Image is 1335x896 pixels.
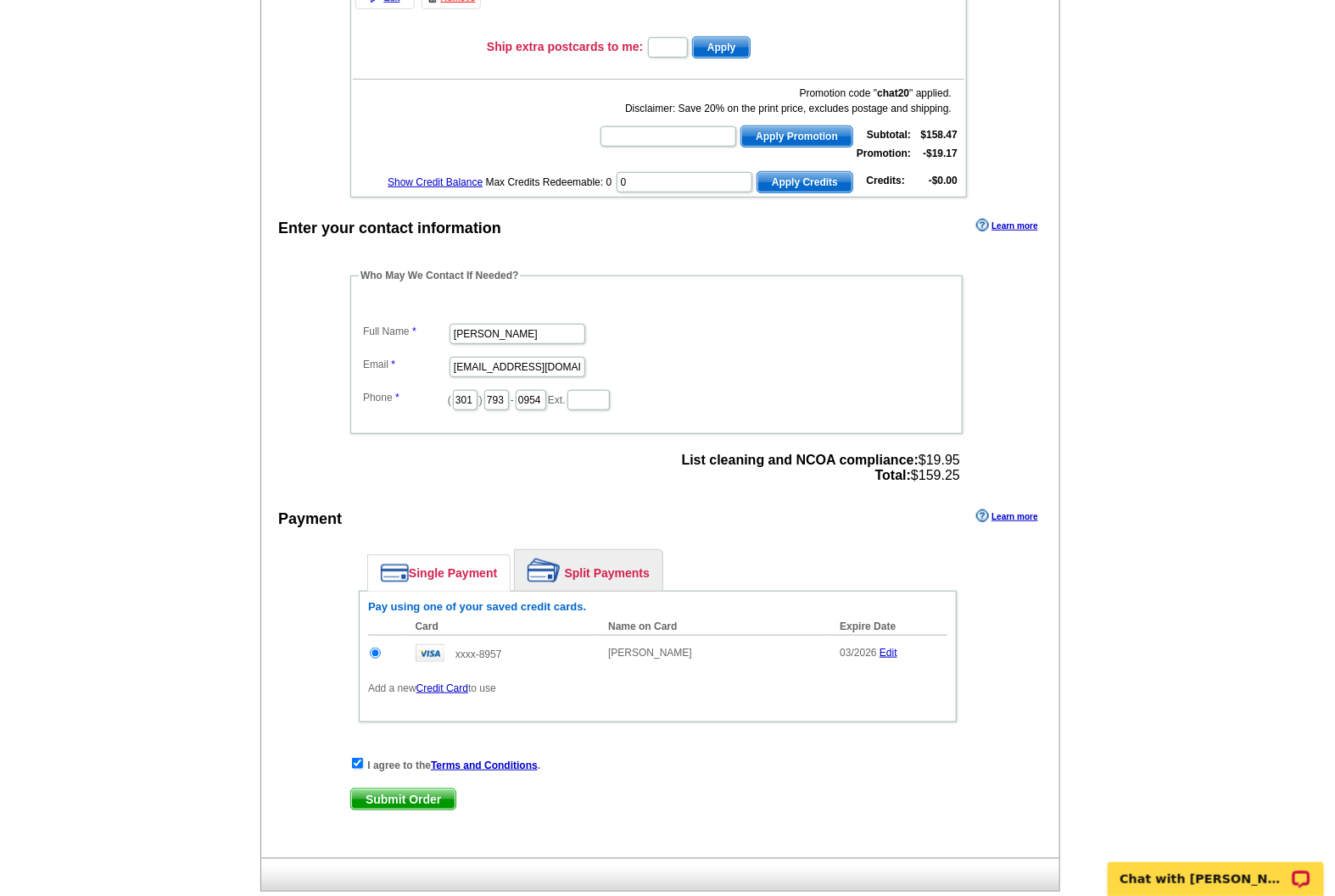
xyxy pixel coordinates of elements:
[359,386,954,412] dd: ( ) - Ext.
[921,129,958,141] strong: $158.47
[515,550,662,591] a: Split Payments
[877,87,909,99] b: chat20
[363,390,448,405] label: Phone
[867,129,911,141] strong: Subtotal:
[599,86,952,116] div: Promotion code " " applied. Disclaimer: Save 20% on the print price, excludes postage and shipping.
[431,760,538,771] a: Terms and Conditions
[388,176,483,188] a: Show Credit Balance
[363,324,448,339] label: Full Name
[857,147,911,159] strong: Promotion:
[528,559,561,582] img: split-payment.png
[1097,843,1335,896] iframe: LiveChat chat widget
[682,453,960,483] span: $19.95 $159.25
[741,126,852,147] span: Apply Promotion
[867,175,905,186] strong: Credits:
[740,125,853,147] button: Apply Promotion
[368,555,510,591] a: Single Payment
[368,600,947,614] h6: Pay using one of your saved credit cards.
[381,564,409,582] img: single-payment.png
[486,176,612,188] span: Max Credits Redeemable: 0
[416,644,444,662] img: visa.gif
[368,681,947,696] p: Add a new to use
[363,357,448,372] label: Email
[692,36,751,58] button: Apply
[693,37,750,58] span: Apply
[976,219,1037,232] a: Learn more
[278,217,501,240] div: Enter your contact information
[976,509,1037,523] a: Learn more
[929,175,958,186] strong: -$0.00
[923,147,958,159] strong: -$19.17
[351,789,455,810] span: Submit Order
[359,268,520,283] legend: Who May We Contact If Needed?
[407,618,600,636] th: Card
[757,172,852,192] span: Apply Credits
[367,760,540,771] strong: I agree to the .
[487,39,643,54] h3: Ship extra postcards to me:
[600,618,831,636] th: Name on Card
[455,648,502,660] span: xxxx-8957
[880,647,897,659] a: Edit
[840,647,876,659] span: 03/2026
[416,682,468,694] a: Credit Card
[682,453,919,467] strong: List cleaning and NCOA compliance:
[875,468,911,482] strong: Total:
[831,618,947,636] th: Expire Date
[757,171,853,193] button: Apply Credits
[608,647,692,659] span: [PERSON_NAME]
[278,508,342,531] div: Payment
